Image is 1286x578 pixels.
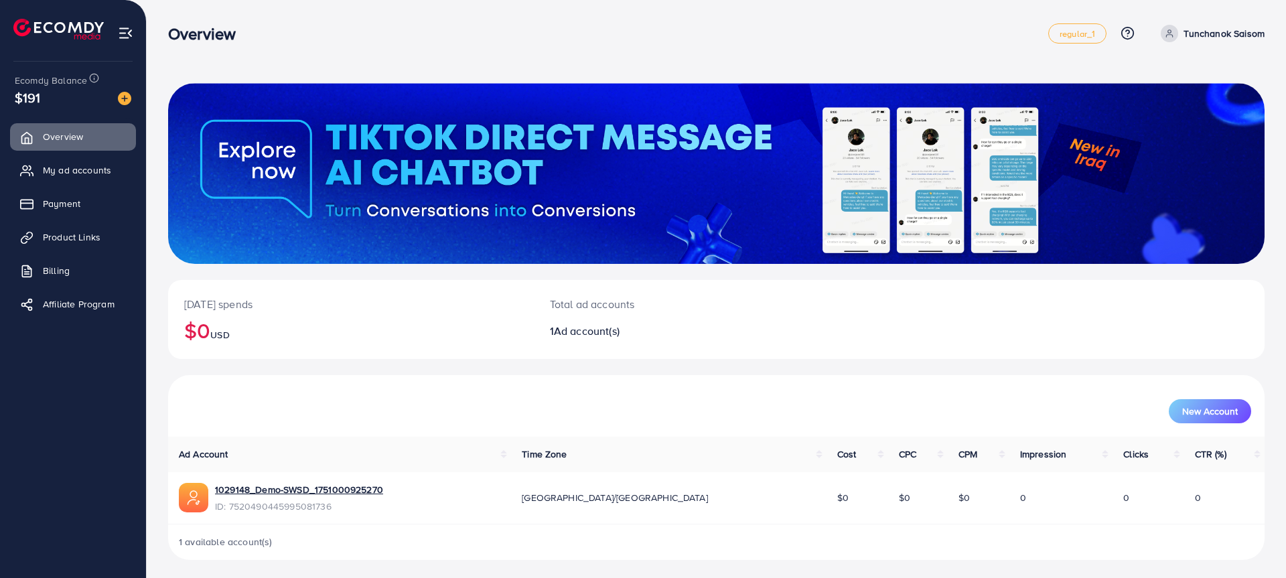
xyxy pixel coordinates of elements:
img: menu [118,25,133,41]
span: Ad Account [179,447,228,461]
span: New Account [1182,407,1238,416]
span: $191 [15,88,41,107]
span: 0 [1123,491,1129,504]
img: ic-ads-acc.e4c84228.svg [179,483,208,512]
span: CPM [958,447,977,461]
span: $0 [837,491,849,504]
span: $0 [899,491,910,504]
a: Affiliate Program [10,291,136,317]
button: New Account [1169,399,1251,423]
p: Total ad accounts [550,296,792,312]
h3: Overview [168,24,246,44]
span: Time Zone [522,447,567,461]
span: Overview [43,130,83,143]
a: Overview [10,123,136,150]
span: CPC [899,447,916,461]
img: image [118,92,131,105]
span: Impression [1020,447,1067,461]
span: $0 [958,491,970,504]
span: ID: 7520490445995081736 [215,500,383,513]
p: Tunchanok Saisom [1184,25,1265,42]
a: Billing [10,257,136,284]
span: My ad accounts [43,163,111,177]
span: Affiliate Program [43,297,115,311]
h2: 1 [550,325,792,338]
span: Clicks [1123,447,1149,461]
span: Ecomdy Balance [15,74,87,87]
a: regular_1 [1048,23,1106,44]
span: 0 [1020,491,1026,504]
span: Billing [43,264,70,277]
span: 1 available account(s) [179,535,273,549]
span: [GEOGRAPHIC_DATA]/[GEOGRAPHIC_DATA] [522,491,708,504]
img: logo [13,19,104,40]
h2: $0 [184,317,518,343]
a: Tunchanok Saisom [1155,25,1265,42]
span: Payment [43,197,80,210]
span: Ad account(s) [554,323,620,338]
span: regular_1 [1060,29,1095,38]
span: CTR (%) [1195,447,1226,461]
a: 1029148_Demo-SWSD_1751000925270 [215,483,383,496]
a: My ad accounts [10,157,136,184]
a: Product Links [10,224,136,250]
span: 0 [1195,491,1201,504]
p: [DATE] spends [184,296,518,312]
span: Cost [837,447,857,461]
span: USD [210,328,229,342]
span: Product Links [43,230,100,244]
a: Payment [10,190,136,217]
